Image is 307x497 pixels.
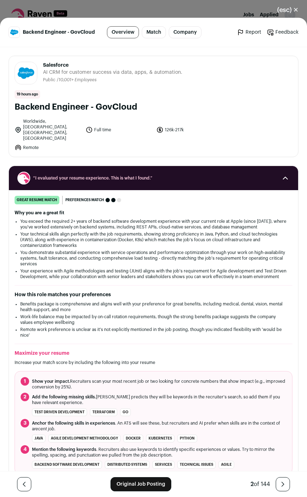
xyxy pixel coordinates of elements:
span: Mention the following keywords [32,447,96,452]
h2: Why you are a great fit [15,210,292,216]
li: You demonstrate substantial experience with service operations and performance optimization throu... [20,250,287,267]
h1: Backend Engineer - GovCloud [15,101,292,113]
li: Kubernetes [146,435,174,442]
li: distributed systems [105,461,150,469]
a: Report [237,29,261,36]
span: “I evaluated your resume experience. This is what I found.” [33,175,274,181]
span: Add the following missing skills. [32,395,96,399]
h2: How this role matches your preferences [15,291,292,298]
span: [PERSON_NAME] predicts they will be keywords in the recruiter's search, so add them if you have r... [32,394,286,405]
span: Backend Engineer - GovCloud [23,29,95,36]
li: Worldwide, [GEOGRAPHIC_DATA], [GEOGRAPHIC_DATA], [GEOGRAPHIC_DATA] [15,118,81,141]
div: of 144 [251,480,270,488]
span: . An ATS will see these, but recruiters and AI prefer when skills are in the context of a [32,420,286,432]
span: 3 [21,419,29,427]
div: great resume match [15,196,59,204]
i: recent job. [34,427,55,431]
button: Close modal [269,2,307,18]
span: AI CRM for customer success via data, apps, & automation. [43,69,182,76]
li: Python [177,435,197,442]
li: Remote work preference is unclear as it's not explicitly mentioned in the job posting, though you... [20,327,287,338]
span: 4 [21,445,29,454]
li: Your experience with Agile methodologies and testing (JUnit) aligns with the job's requirement fo... [20,268,287,280]
li: / [57,77,97,83]
li: Benefits package is comprehensive and aligns well with your preference for great benefits, includ... [20,301,287,313]
li: Agile development methodology [48,435,120,442]
span: Salesforce [43,62,182,69]
li: Full time [86,118,152,141]
li: backend software development [32,461,102,469]
li: 126k-217k [156,118,223,141]
img: a15e16b4a572e6d789ff6890fffe31942b924de32350d3da2095d3676c91ed56.jpg [15,62,37,84]
li: Work-life balance may be impacted by on-call rotation requirements, though the strong benefits pa... [20,314,287,325]
li: agile [219,461,234,469]
li: Remote [15,144,81,151]
span: Preferences match [65,197,104,204]
span: 10,001+ Employees [59,78,97,82]
li: You exceed the required 2+ years of backend software development experience with your current rol... [20,219,287,230]
a: Feedback [267,29,298,36]
a: Match [142,26,166,38]
span: 1 [21,377,29,386]
li: services [152,461,174,469]
p: Increase your match score by including the following into your resume [15,360,292,365]
a: Overview [107,26,139,38]
span: 2 [21,393,29,401]
li: Docker [123,435,143,442]
h2: Maximize your resume [15,350,292,357]
span: Anchor the following skills in experiences [32,421,115,425]
li: Go [120,408,131,416]
li: Java [32,435,45,442]
span: Show your impact. [32,379,70,383]
span: 2 [251,481,254,487]
span: Recruiters scan your most recent job or two looking for concrete numbers that show impact (e.g., ... [32,379,286,390]
a: Company [169,26,201,38]
span: 19 hours ago [15,90,40,99]
li: Terraform [90,408,117,416]
li: Your technical skills align perfectly with the job requirements, showing strong proficiency in Ja... [20,231,287,248]
li: Public [43,77,57,83]
li: technical issues [177,461,216,469]
img: a15e16b4a572e6d789ff6890fffe31942b924de32350d3da2095d3676c91ed56.jpg [9,27,20,38]
span: . Recruiters also use keywords to identify specific experiences or values. Try to mirror the spel... [32,447,286,458]
li: Test Driven Development [32,408,87,416]
a: Original Job Posting [111,477,171,491]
